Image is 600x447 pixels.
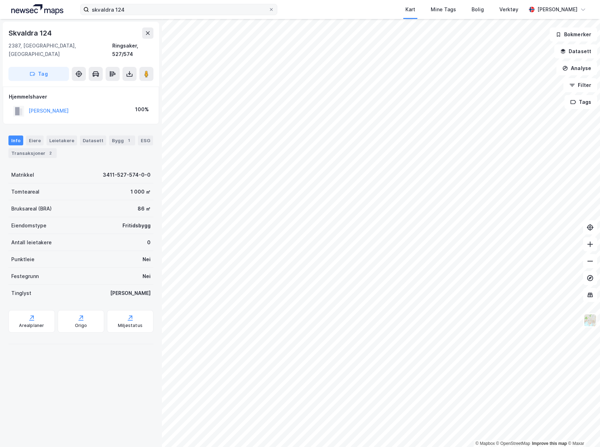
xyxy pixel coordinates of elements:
[8,148,57,158] div: Transaksjoner
[112,42,153,58] div: Ringsaker, 527/574
[11,188,39,196] div: Tomteareal
[19,323,44,328] div: Arealplaner
[563,78,597,92] button: Filter
[496,441,530,446] a: OpenStreetMap
[46,136,77,145] div: Leietakere
[131,188,151,196] div: 1 000 ㎡
[26,136,44,145] div: Eiere
[554,44,597,58] button: Datasett
[118,323,143,328] div: Miljøstatus
[138,136,153,145] div: ESG
[125,137,132,144] div: 1
[103,171,151,179] div: 3411-527-574-0-0
[8,67,69,81] button: Tag
[583,314,597,327] img: Z
[565,413,600,447] div: Kontrollprogram for chat
[109,136,135,145] div: Bygg
[11,221,46,230] div: Eiendomstype
[47,150,54,157] div: 2
[122,221,151,230] div: Fritidsbygg
[9,93,153,101] div: Hjemmelshaver
[138,204,151,213] div: 86 ㎡
[532,441,567,446] a: Improve this map
[472,5,484,14] div: Bolig
[110,289,151,297] div: [PERSON_NAME]
[556,61,597,75] button: Analyse
[11,289,31,297] div: Tinglyst
[8,27,53,39] div: Skvaldra 124
[11,204,52,213] div: Bruksareal (BRA)
[405,5,415,14] div: Kart
[89,4,269,15] input: Søk på adresse, matrikkel, gårdeiere, leietakere eller personer
[537,5,577,14] div: [PERSON_NAME]
[75,323,87,328] div: Origo
[143,272,151,281] div: Nei
[11,4,63,15] img: logo.a4113a55bc3d86da70a041830d287a7e.svg
[11,255,34,264] div: Punktleie
[135,105,149,114] div: 100%
[475,441,495,446] a: Mapbox
[565,413,600,447] iframe: Chat Widget
[431,5,456,14] div: Mine Tags
[80,136,106,145] div: Datasett
[11,272,39,281] div: Festegrunn
[147,238,151,247] div: 0
[564,95,597,109] button: Tags
[499,5,518,14] div: Verktøy
[11,171,34,179] div: Matrikkel
[8,42,112,58] div: 2387, [GEOGRAPHIC_DATA], [GEOGRAPHIC_DATA]
[8,136,23,145] div: Info
[550,27,597,42] button: Bokmerker
[143,255,151,264] div: Nei
[11,238,52,247] div: Antall leietakere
